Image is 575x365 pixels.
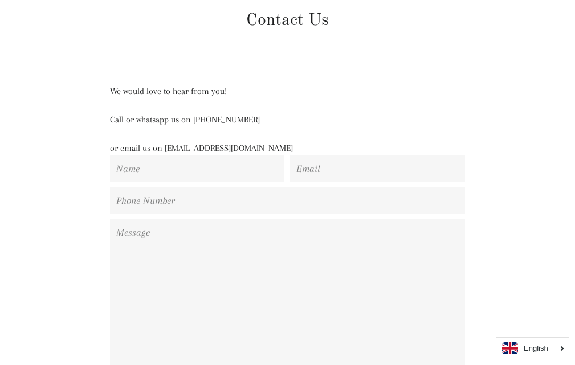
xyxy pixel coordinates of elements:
input: Phone Number [110,187,465,214]
p: We would love to hear from you! [110,84,465,99]
p: or email us on [EMAIL_ADDRESS][DOMAIN_NAME] [110,141,465,155]
a: English [502,342,563,354]
input: Email [290,155,464,182]
h1: Contact Us [64,9,512,32]
p: Call or whatsapp us on [PHONE_NUMBER] [110,113,465,127]
input: Name [110,155,284,182]
i: English [524,345,548,352]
